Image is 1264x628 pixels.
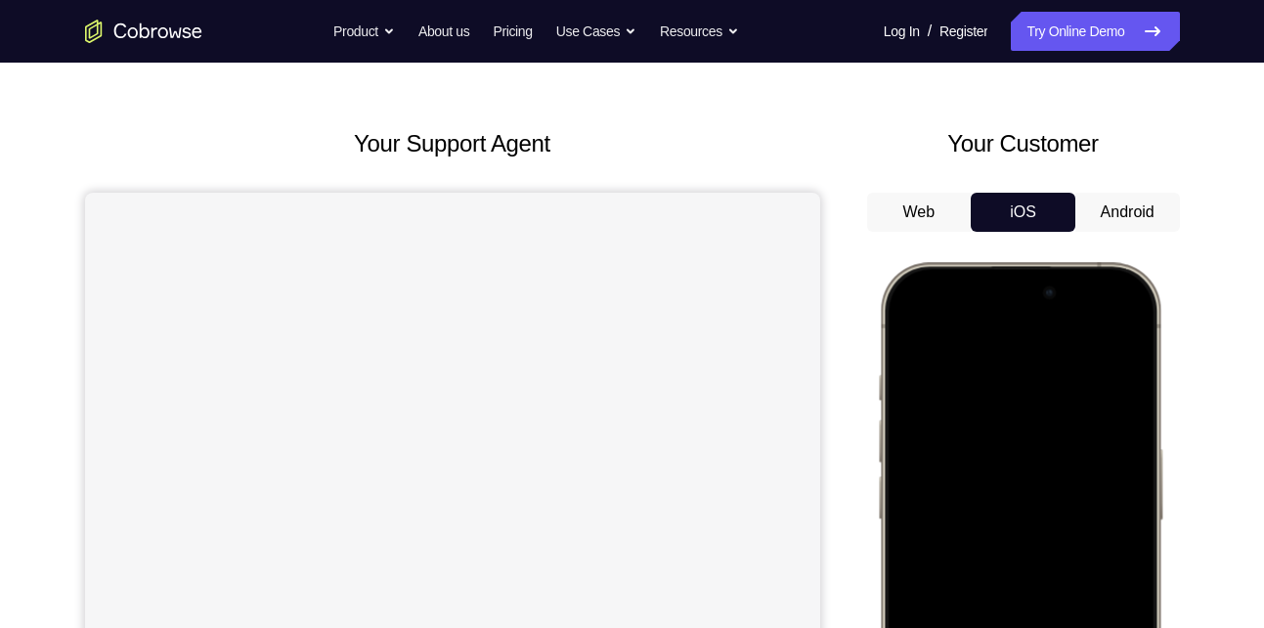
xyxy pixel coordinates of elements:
button: iOS [971,193,1075,232]
button: Web [867,193,972,232]
a: Try Online Demo [1011,12,1179,51]
button: Android [1075,193,1180,232]
a: Log In [884,12,920,51]
button: Resources [660,12,739,51]
button: Product [333,12,395,51]
a: About us [418,12,469,51]
span: / [928,20,932,43]
a: Pricing [493,12,532,51]
h2: Your Customer [867,126,1180,161]
button: Use Cases [556,12,636,51]
a: Go to the home page [85,20,202,43]
a: Register [939,12,987,51]
h2: Your Support Agent [85,126,820,161]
